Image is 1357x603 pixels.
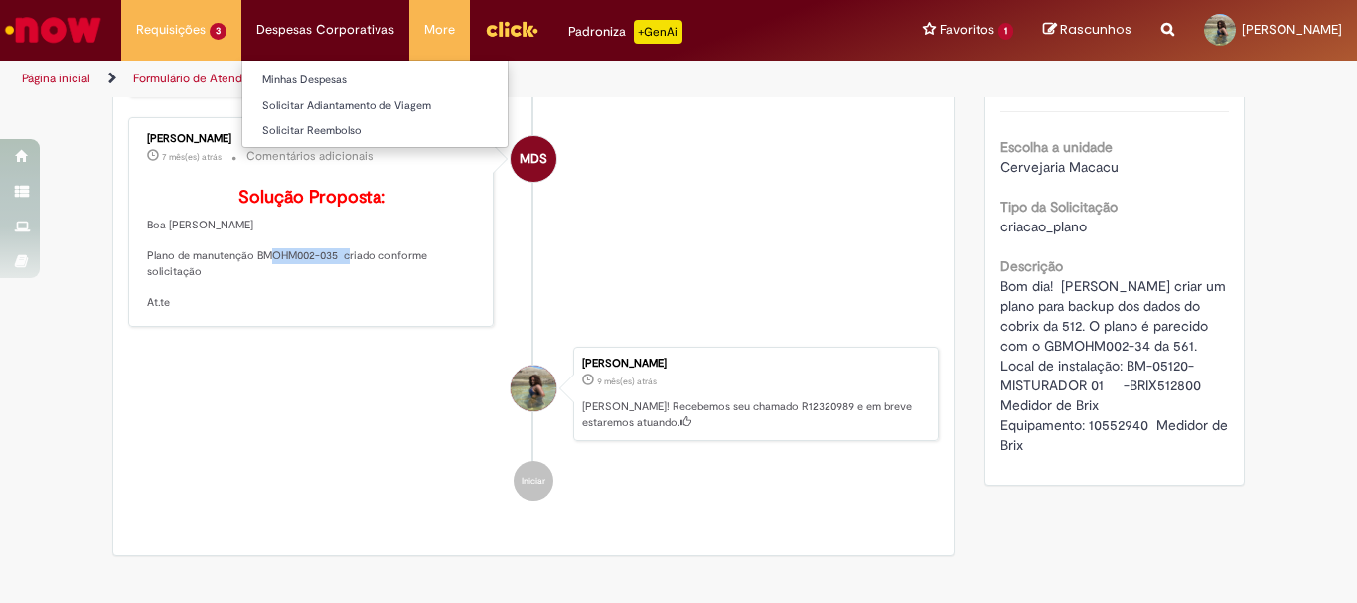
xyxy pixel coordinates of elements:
[1000,158,1119,176] span: Cervejaria Macacu
[162,151,222,163] time: 15/01/2025 15:57:39
[485,14,538,44] img: click_logo_yellow_360x200.png
[582,399,928,430] p: [PERSON_NAME]! Recebemos seu chamado R12320989 e em breve estaremos atuando.
[582,358,928,370] div: [PERSON_NAME]
[940,20,994,40] span: Favoritos
[1000,218,1087,235] span: criacao_plano
[210,23,226,40] span: 3
[242,120,508,142] a: Solicitar Reembolso
[246,148,374,165] small: Comentários adicionais
[1060,20,1131,39] span: Rascunhos
[2,10,104,50] img: ServiceNow
[147,133,478,145] div: [PERSON_NAME]
[1242,21,1342,38] span: [PERSON_NAME]
[424,20,455,40] span: More
[1000,198,1118,216] b: Tipo da Solicitação
[238,186,385,209] b: Solução Proposta:
[634,20,682,44] p: +GenAi
[520,135,547,183] span: MDS
[256,20,394,40] span: Despesas Corporativas
[1000,277,1232,454] span: Bom dia! [PERSON_NAME] criar um plano para backup dos dados do cobrix da 512. O plano é parecido ...
[162,151,222,163] span: 7 mês(es) atrás
[128,347,939,442] li: Juliana Da Conceicao Varela Pereira
[242,95,508,117] a: Solicitar Adiantamento de Viagem
[998,23,1013,40] span: 1
[147,188,478,311] p: Boa [PERSON_NAME] Plano de manutenção BMOHM002-035 criado conforme solicitação At.te
[136,20,206,40] span: Requisições
[511,136,556,182] div: Matheus De Souza Brant Macedo
[15,61,890,97] ul: Trilhas de página
[1043,21,1131,40] a: Rascunhos
[1000,257,1063,275] b: Descrição
[568,20,682,44] div: Padroniza
[1000,138,1113,156] b: Escolha a unidade
[241,60,509,148] ul: Despesas Corporativas
[511,366,556,411] div: Juliana Da Conceicao Varela Pereira
[22,71,90,86] a: Página inicial
[242,70,508,91] a: Minhas Despesas
[597,376,657,387] span: 9 mês(es) atrás
[133,71,280,86] a: Formulário de Atendimento
[597,376,657,387] time: 26/11/2024 09:19:59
